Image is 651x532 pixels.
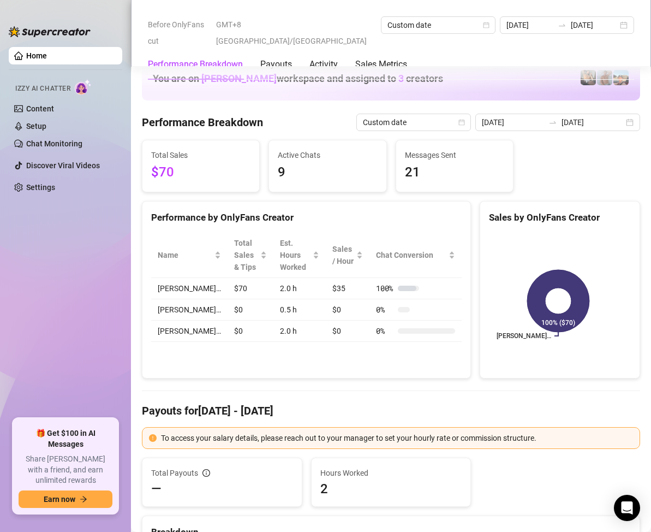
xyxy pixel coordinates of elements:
[158,249,212,261] span: Name
[26,51,47,60] a: Home
[369,233,462,278] th: Chat Conversion
[332,243,355,267] span: Sales / Hour
[19,454,112,486] span: Share [PERSON_NAME] with a friend, and earn unlimited rewards
[149,434,157,442] span: exclamation-circle
[151,149,250,161] span: Total Sales
[216,16,374,49] span: GMT+8 [GEOGRAPHIC_DATA]/[GEOGRAPHIC_DATA]
[228,233,273,278] th: Total Sales & Tips
[489,210,631,225] div: Sales by OnlyFans Creator
[228,278,273,299] td: $70
[278,149,377,161] span: Active Chats
[202,469,210,477] span: info-circle
[376,249,446,261] span: Chat Conversion
[376,325,393,337] span: 0 %
[326,233,370,278] th: Sales / Hour
[280,237,310,273] div: Est. Hours Worked
[320,467,462,479] span: Hours Worked
[326,278,370,299] td: $35
[228,321,273,342] td: $0
[9,26,91,37] img: logo-BBDzfeDw.svg
[19,428,112,450] span: 🎁 Get $100 in AI Messages
[376,282,393,294] span: 100 %
[151,233,228,278] th: Name
[26,104,54,113] a: Content
[506,19,553,31] input: Start date
[558,21,566,29] span: swap-right
[548,118,557,127] span: swap-right
[376,304,393,316] span: 0 %
[234,237,258,273] span: Total Sales & Tips
[148,16,210,49] span: Before OnlyFans cut
[326,299,370,321] td: $0
[151,299,228,321] td: [PERSON_NAME]…
[148,58,243,71] div: Performance Breakdown
[405,162,504,183] span: 21
[320,480,462,498] span: 2
[548,118,557,127] span: to
[309,58,338,71] div: Activity
[151,467,198,479] span: Total Payouts
[26,139,82,148] a: Chat Monitoring
[326,321,370,342] td: $0
[355,58,407,71] div: Sales Metrics
[497,332,551,340] text: [PERSON_NAME]…
[405,149,504,161] span: Messages Sent
[483,22,489,28] span: calendar
[80,495,87,503] span: arrow-right
[151,162,250,183] span: $70
[273,278,325,299] td: 2.0 h
[15,84,70,94] span: Izzy AI Chatter
[44,495,75,504] span: Earn now
[458,119,465,126] span: calendar
[273,299,325,321] td: 0.5 h
[571,19,618,31] input: End date
[562,116,624,128] input: End date
[260,58,292,71] div: Payouts
[142,403,640,418] h4: Payouts for [DATE] - [DATE]
[228,299,273,321] td: $0
[142,115,263,130] h4: Performance Breakdown
[151,321,228,342] td: [PERSON_NAME]…
[161,432,633,444] div: To access your salary details, please reach out to your manager to set your hourly rate or commis...
[482,116,544,128] input: Start date
[363,114,464,131] span: Custom date
[387,17,489,33] span: Custom date
[26,122,46,131] a: Setup
[614,495,640,521] div: Open Intercom Messenger
[26,183,55,192] a: Settings
[75,79,92,95] img: AI Chatter
[26,161,100,170] a: Discover Viral Videos
[151,480,162,498] span: —
[19,490,112,508] button: Earn nowarrow-right
[151,278,228,299] td: [PERSON_NAME]…
[151,210,462,225] div: Performance by OnlyFans Creator
[273,321,325,342] td: 2.0 h
[558,21,566,29] span: to
[278,162,377,183] span: 9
